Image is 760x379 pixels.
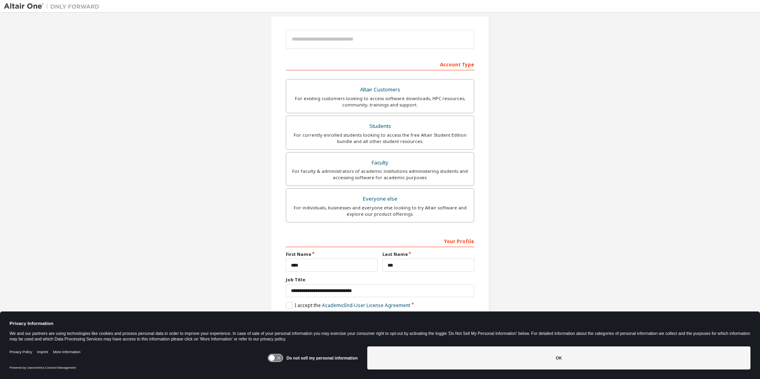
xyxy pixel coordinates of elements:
div: Your Profile [286,234,474,247]
div: Faculty [291,157,469,168]
div: For currently enrolled students looking to access the free Altair Student Edition bundle and all ... [291,132,469,145]
div: For individuals, businesses and everyone else looking to try Altair software and explore our prod... [291,205,469,217]
label: I accept the [286,302,410,309]
div: Account Type [286,58,474,70]
div: Students [291,121,469,132]
label: Last Name [382,251,474,257]
div: Altair Customers [291,84,469,95]
label: Job Title [286,277,474,283]
div: Everyone else [291,193,469,205]
div: For existing customers looking to access software downloads, HPC resources, community, trainings ... [291,95,469,108]
label: First Name [286,251,378,257]
a: Academic End-User License Agreement [322,302,410,309]
img: Altair One [4,2,103,10]
div: For faculty & administrators of academic institutions administering students and accessing softwa... [291,168,469,181]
